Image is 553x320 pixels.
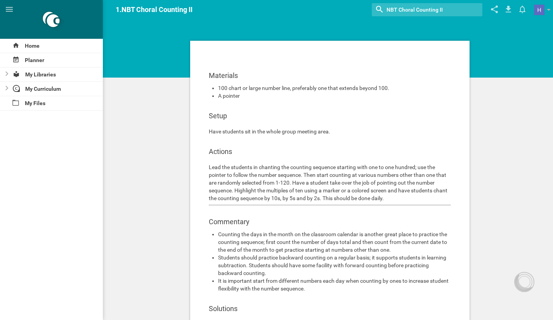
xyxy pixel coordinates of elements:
[209,71,451,80] h3: Materials
[209,111,451,121] h3: Setup
[209,217,451,227] h3: Commentary
[209,304,451,313] h3: Solutions
[386,5,452,15] input: Search
[218,277,451,292] li: It is important start from different numbers each day when counting by ones to increase student f...
[209,128,451,135] p: Have students sit in the whole group meeting area.
[218,230,451,254] li: Counting the days in the month on the classroom calendar is another great place to practice the c...
[218,84,451,92] li: 100 chart or large number line, preferably one that extends beyond 100.
[116,5,192,14] span: 1.NBT Choral Counting II
[209,147,451,156] h3: Actions
[10,67,103,81] div: My Libraries
[10,82,103,96] div: My Curriculum
[218,254,451,277] li: Students should practice backward counting on a regular basis; it supports students in learning s...
[218,92,451,100] li: A pointer
[209,163,451,202] p: Lead the students in chanting the counting sequence starting with one to one hundred; use the poi...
